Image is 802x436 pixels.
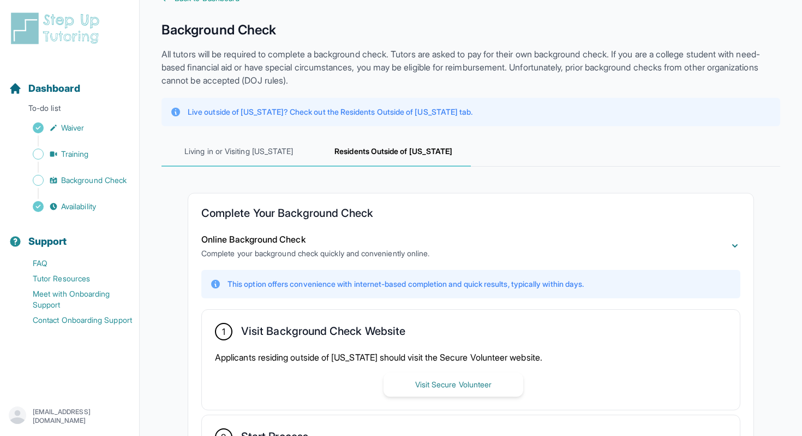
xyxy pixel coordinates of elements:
[28,81,80,96] span: Dashboard
[201,233,740,259] button: Online Background CheckComplete your background check quickly and conveniently online.
[9,271,139,286] a: Tutor Resources
[4,103,135,118] p: To-do list
[9,11,106,46] img: logo
[384,373,523,397] button: Visit Secure Volunteer
[9,286,139,313] a: Meet with Onboarding Support
[201,248,429,259] p: Complete your background check quickly and conveniently online.
[9,81,80,96] a: Dashboard
[241,325,405,342] h2: Visit Background Check Website
[9,313,139,328] a: Contact Onboarding Support
[215,351,727,364] p: Applicants residing outside of [US_STATE] should visit the Secure Volunteer website.
[9,173,139,188] a: Background Check
[61,175,127,186] span: Background Check
[9,146,139,162] a: Training
[9,406,130,426] button: [EMAIL_ADDRESS][DOMAIN_NAME]
[4,63,135,101] button: Dashboard
[161,48,780,87] p: All tutors will be required to complete a background check. Tutors are asked to pay for their own...
[201,207,740,224] h2: Complete Your Background Check
[33,408,130,425] p: [EMAIL_ADDRESS][DOMAIN_NAME]
[61,201,96,212] span: Availability
[161,21,780,39] h1: Background Check
[201,234,306,245] span: Online Background Check
[384,379,523,390] a: Visit Secure Volunteer
[161,137,780,167] nav: Tabs
[61,122,84,133] span: Waiver
[28,234,67,249] span: Support
[9,199,139,214] a: Availability
[228,279,584,290] p: This option offers convenience with internet-based completion and quick results, typically within...
[9,256,139,271] a: FAQ
[188,107,472,117] p: Live outside of [US_STATE]? Check out the Residents Outside of [US_STATE] tab.
[161,137,316,167] span: Living in or Visiting [US_STATE]
[61,149,89,160] span: Training
[9,120,139,135] a: Waiver
[316,137,471,167] span: Residents Outside of [US_STATE]
[4,216,135,254] button: Support
[222,325,225,338] span: 1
